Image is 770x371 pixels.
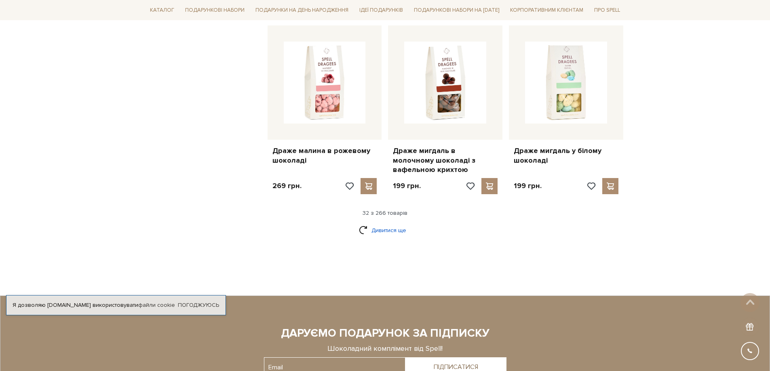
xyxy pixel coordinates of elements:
[591,4,623,17] a: Про Spell
[147,4,177,17] a: Каталог
[6,302,226,309] div: Я дозволяю [DOMAIN_NAME] використовувати
[411,3,502,17] a: Подарункові набори на [DATE]
[138,302,175,308] a: файли cookie
[272,146,377,165] a: Драже малина в рожевому шоколаді
[356,4,406,17] a: Ідеї подарунків
[178,302,219,309] a: Погоджуюсь
[272,181,302,191] p: 269 грн.
[514,146,618,165] a: Драже мигдаль у білому шоколаді
[507,3,586,17] a: Корпоративним клієнтам
[514,181,542,191] p: 199 грн.
[182,4,248,17] a: Подарункові набори
[393,181,421,191] p: 199 грн.
[143,210,627,217] div: 32 з 266 товарів
[359,223,411,237] a: Дивитися ще
[393,146,498,174] a: Драже мигдаль в молочному шоколаді з вафельною крихтою
[252,4,352,17] a: Подарунки на День народження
